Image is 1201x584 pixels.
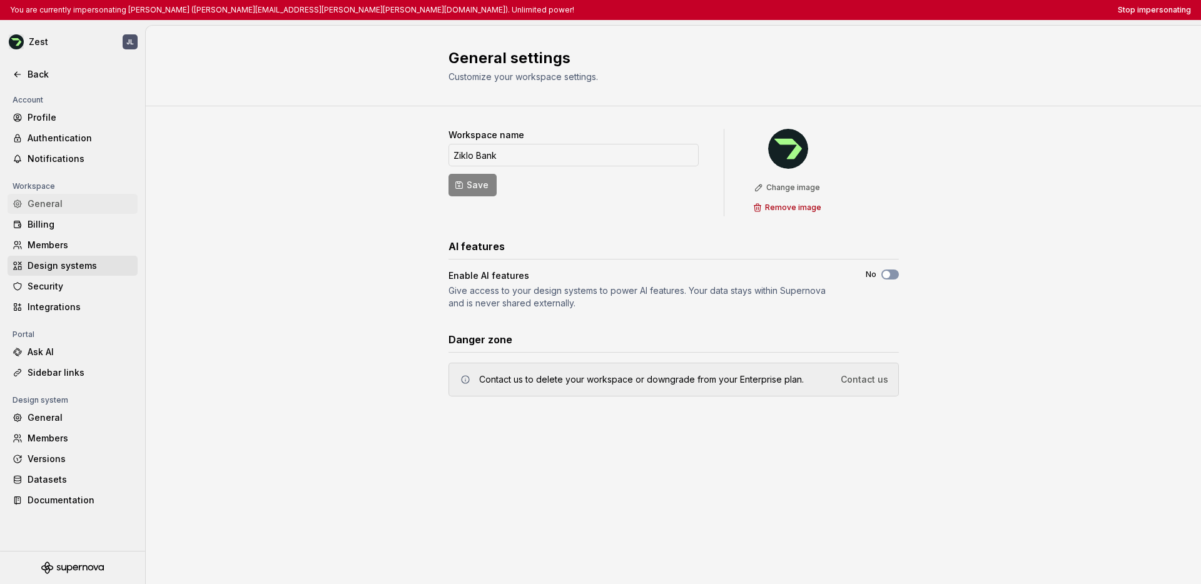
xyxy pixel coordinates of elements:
div: Contact us to delete your workspace or downgrade from your Enterprise plan. [479,373,804,386]
img: 845e64b5-cf6c-40e8-a5f3-aaa2a69d7a99.png [9,34,24,49]
div: Design systems [28,259,133,272]
div: Versions [28,453,133,465]
div: Workspace [8,179,60,194]
div: Zest [29,36,48,48]
div: Documentation [28,494,133,506]
div: Members [28,432,133,445]
label: No [866,269,876,279]
span: Change image [766,183,820,193]
a: General [8,408,138,428]
span: Remove image [765,203,821,213]
a: Security [8,276,138,296]
div: Portal [8,327,39,342]
label: Workspace name [448,129,524,141]
div: Notifications [28,153,133,165]
a: Integrations [8,297,138,317]
a: Datasets [8,470,138,490]
h3: Danger zone [448,332,512,347]
div: Billing [28,218,133,231]
a: Back [8,64,138,84]
button: ZestJL [3,28,143,56]
a: Authentication [8,128,138,148]
h3: AI features [448,239,505,254]
button: Remove image [749,199,827,216]
a: General [8,194,138,214]
div: Integrations [28,301,133,313]
div: Enable AI features [448,269,843,282]
p: You are currently impersonating [PERSON_NAME] ([PERSON_NAME][EMAIL_ADDRESS][PERSON_NAME][PERSON_N... [10,5,574,15]
a: Billing [8,214,138,234]
a: Profile [8,108,138,128]
div: General [28,411,133,424]
div: Profile [28,111,133,124]
a: Documentation [8,490,138,510]
a: Design systems [8,256,138,276]
button: Stop impersonating [1118,5,1191,15]
button: Change image [751,179,826,196]
a: Members [8,428,138,448]
h2: General settings [448,48,884,68]
a: Versions [8,449,138,469]
a: Ask AI [8,342,138,362]
img: 845e64b5-cf6c-40e8-a5f3-aaa2a69d7a99.png [768,129,808,169]
div: JL [126,37,134,47]
div: Sidebar links [28,366,133,379]
div: Account [8,93,48,108]
div: Datasets [28,473,133,486]
div: Ask AI [28,346,133,358]
div: General [28,198,133,210]
a: Contact us [841,373,888,386]
a: Members [8,235,138,255]
div: Authentication [28,132,133,144]
div: Give access to your design systems to power AI features. Your data stays within Supernova and is ... [448,284,843,310]
span: Customize your workspace settings. [448,71,598,82]
div: Members [28,239,133,251]
a: Notifications [8,149,138,169]
a: Sidebar links [8,363,138,383]
div: Security [28,280,133,293]
svg: Supernova Logo [41,561,104,574]
div: Back [28,68,133,81]
div: Design system [8,393,73,408]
